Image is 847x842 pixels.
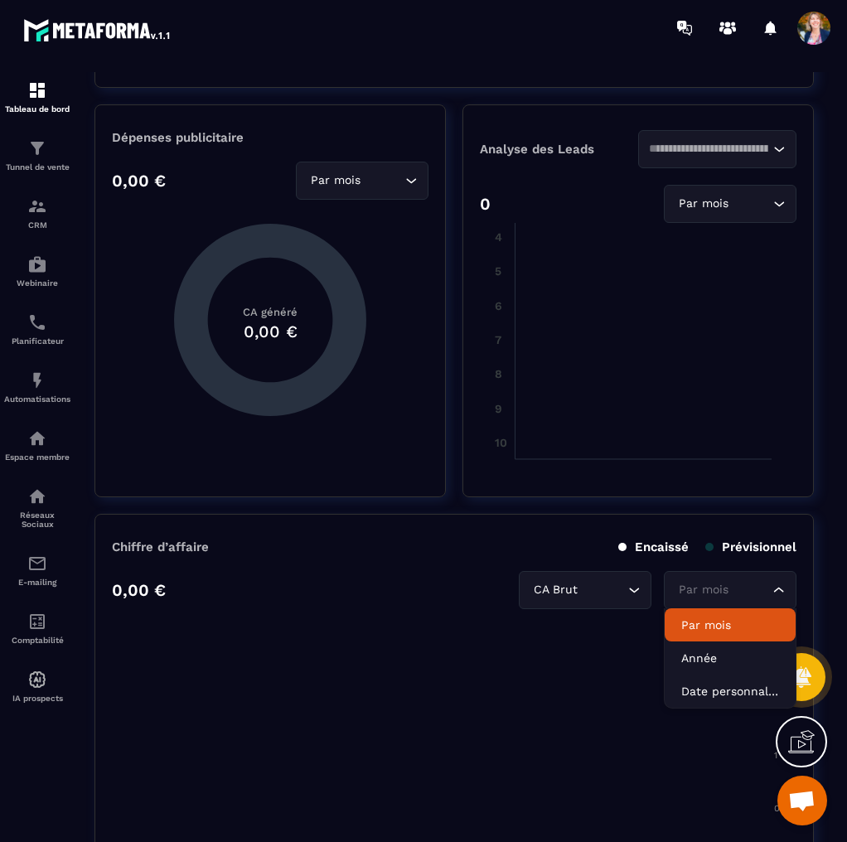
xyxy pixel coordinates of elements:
img: automations [27,254,47,274]
img: email [27,554,47,573]
a: automationsautomationsAutomatisations [4,358,70,416]
tspan: 10 [495,436,507,449]
input: Search for option [581,581,624,599]
p: Planificateur [4,336,70,346]
img: formation [27,196,47,216]
tspan: 2 [774,646,779,656]
p: Tableau de bord [4,104,70,114]
img: logo [23,15,172,45]
div: Search for option [664,571,796,609]
p: CRM [4,220,70,230]
div: Search for option [519,571,651,609]
tspan: 1 [774,750,777,761]
p: Encaissé [618,540,689,554]
tspan: 4 [495,230,502,244]
a: social-networksocial-networkRéseaux Sociaux [4,474,70,541]
div: Search for option [638,130,796,168]
tspan: 1.5 [774,698,785,709]
a: automationsautomationsEspace membre [4,416,70,474]
span: Par mois [307,172,364,190]
a: automationsautomationsWebinaire [4,242,70,300]
a: emailemailE-mailing [4,541,70,599]
p: Tunnel de vente [4,162,70,172]
a: accountantaccountantComptabilité [4,599,70,657]
tspan: 5 [495,264,501,278]
tspan: 0.5 [774,803,787,814]
img: automations [27,428,47,448]
p: Chiffre d’affaire [112,540,209,554]
tspan: 8 [495,367,502,380]
input: Search for option [364,172,401,190]
img: social-network [27,486,47,506]
p: 0,00 € [112,580,166,600]
input: Search for option [675,581,769,599]
span: Par mois [675,195,732,213]
p: Prévisionnel [705,540,796,554]
img: scheduler [27,312,47,332]
p: Analyse des Leads [480,142,638,157]
img: automations [27,670,47,690]
img: accountant [27,612,47,631]
img: formation [27,138,47,158]
p: 0 [480,194,491,214]
a: schedulerschedulerPlanificateur [4,300,70,358]
img: formation [27,80,47,100]
p: Réseaux Sociaux [4,511,70,529]
p: Dépenses publicitaire [112,130,428,145]
tspan: 7 [495,333,501,346]
a: Ouvrir le chat [777,776,827,825]
p: Comptabilité [4,636,70,645]
img: automations [27,370,47,390]
div: Search for option [296,162,428,200]
span: CA Brut [530,581,581,599]
p: Automatisations [4,394,70,404]
tspan: 6 [495,299,502,312]
input: Search for option [649,140,769,158]
a: formationformationTableau de bord [4,68,70,126]
a: formationformationTunnel de vente [4,126,70,184]
p: Espace membre [4,452,70,462]
p: 0,00 € [112,171,166,191]
input: Search for option [732,195,769,213]
p: E-mailing [4,578,70,587]
p: IA prospects [4,694,70,703]
p: Webinaire [4,278,70,288]
a: formationformationCRM [4,184,70,242]
div: Search for option [664,185,796,223]
tspan: 9 [495,402,502,415]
